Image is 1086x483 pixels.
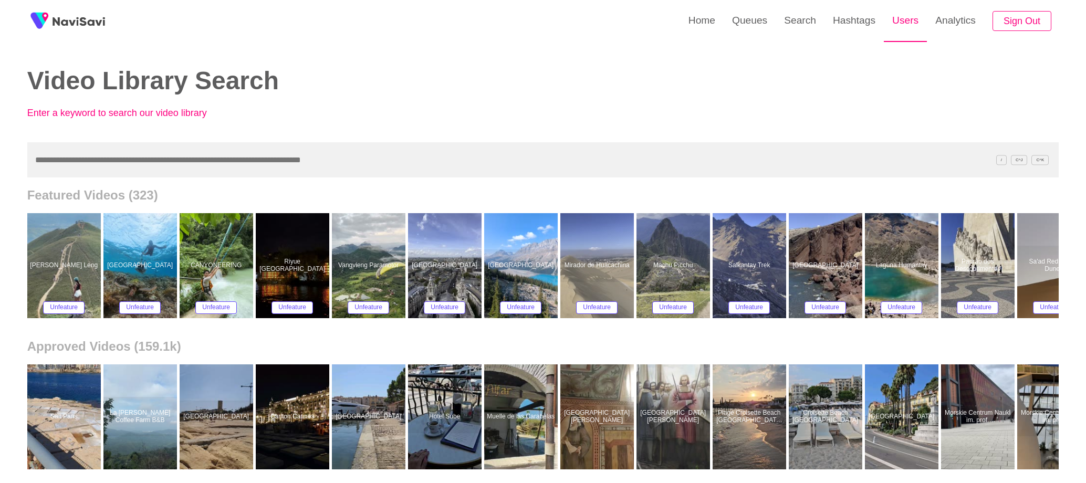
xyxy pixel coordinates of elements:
[195,301,237,314] button: Unfeature
[500,301,541,314] button: Unfeature
[180,364,256,469] a: [GEOGRAPHIC_DATA]Exiles Bay Beach
[1011,155,1028,165] span: C^J
[332,364,408,469] a: [GEOGRAPHIC_DATA]Port de Saint-Tropez
[27,108,258,119] p: Enter a keyword to search our video library
[996,155,1007,165] span: /
[636,213,713,318] a: Machu PicchuMachu PicchuUnfeature
[576,301,618,314] button: Unfeature
[789,364,865,469] a: Croisette Beach [GEOGRAPHIC_DATA]Croisette Beach Cannes
[993,11,1051,31] button: Sign Out
[865,364,941,469] a: [GEOGRAPHIC_DATA]Nice Harbour
[941,213,1017,318] a: Padrão dos DescobrimentosPadrão dos DescobrimentosUnfeature
[560,364,636,469] a: [GEOGRAPHIC_DATA][PERSON_NAME]Monasterio de La Rábida
[408,213,484,318] a: [GEOGRAPHIC_DATA]Catedral de San Pablo de LondresUnfeature
[103,364,180,469] a: La [PERSON_NAME] Coffee Farm B&BLa Candelaria Coffee Farm B&B
[713,364,789,469] a: Plage Croisette Beach [GEOGRAPHIC_DATA] - [GEOGRAPHIC_DATA]Plage Croisette Beach Cannes - MGallery
[941,364,1017,469] a: Morskie Centrum Nauki im. prof. [PERSON_NAME]Morskie Centrum Nauki im. prof. Jerzego Stelmacha
[103,213,180,318] a: [GEOGRAPHIC_DATA]Panagsama BeachUnfeature
[789,213,865,318] a: [GEOGRAPHIC_DATA]Red BeachUnfeature
[271,301,313,314] button: Unfeature
[560,213,636,318] a: Mirador de HuacachinaMirador de HuacachinaUnfeature
[484,364,560,469] a: Muelle de las CarabelasMuelle de las Carabelas
[713,213,789,318] a: Salkantay TrekSalkantay TrekUnfeature
[636,364,713,469] a: [GEOGRAPHIC_DATA][PERSON_NAME]Monasterio de La Rábida
[27,339,1059,354] h2: Approved Videos (159.1k)
[957,301,998,314] button: Unfeature
[881,301,922,314] button: Unfeature
[256,364,332,469] a: Carlton CannesCarlton Cannes
[1031,155,1049,165] span: C^K
[43,301,85,314] button: Unfeature
[27,67,527,95] h2: Video Library Search
[805,301,846,314] button: Unfeature
[652,301,694,314] button: Unfeature
[1033,301,1074,314] button: Unfeature
[348,301,389,314] button: Unfeature
[27,188,1059,203] h2: Featured Videos (323)
[27,364,103,469] a: Salt PansSalt Pans
[332,213,408,318] a: Vangvieng ParamotorVangvieng ParamotorUnfeature
[26,8,53,34] img: fireSpot
[408,364,484,469] a: Hotel SubeHotel Sube
[865,213,941,318] a: Laguna HumantayLaguna HumantayUnfeature
[484,213,560,318] a: [GEOGRAPHIC_DATA]Peyto LakeUnfeature
[424,301,465,314] button: Unfeature
[728,301,770,314] button: Unfeature
[180,213,256,318] a: CANYONEERINGCANYONEERINGUnfeature
[53,16,105,26] img: fireSpot
[119,301,161,314] button: Unfeature
[256,213,332,318] a: Riyue [GEOGRAPHIC_DATA]Riyue Shuangta Cultural ParkUnfeature
[27,213,103,318] a: [PERSON_NAME] LengKai Kung LengUnfeature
